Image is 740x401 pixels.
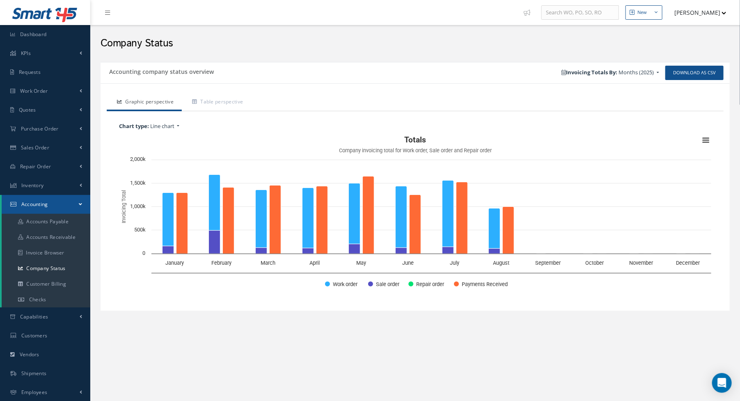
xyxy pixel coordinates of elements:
a: Customer Billing [2,276,90,292]
path: January, 1,135,333.5. Work order. [163,193,174,246]
span: Repair Order [20,163,51,170]
path: August, 861,027. Work order. [489,209,500,249]
text: Totals [405,135,426,144]
button: Show Sale order [368,280,399,287]
g: Work order, bar series 1 of 4 with 12 bars. X axis, categories. [163,175,686,254]
path: July, 1,417,645. Work order. [442,181,454,247]
b: Invoicing Totals By: [562,69,618,76]
span: Sales Order [21,144,49,151]
text: 1,000k [130,203,146,209]
path: February, 1,412,603. Payments Received. [223,188,234,254]
text: September [535,260,561,266]
span: KPIs [21,50,31,57]
a: Checks [2,292,90,307]
span: Work Order [20,87,48,94]
input: Search WO, PO, SO, RO [541,5,619,20]
text: May [357,260,367,266]
text: August [493,260,510,266]
path: March, 1,456,852.42. Payments Received. [270,186,281,254]
a: Graphic perspective [107,94,182,111]
text: March [261,260,275,266]
text: 1,500k [130,180,146,186]
span: Requests [19,69,41,76]
h5: Accounting company status overview [107,66,214,76]
path: March, 1,237,675.5. Work order. [256,190,267,248]
a: Invoicing Totals By: Months (2025) [558,66,663,79]
text: January [165,260,184,266]
text: 2,000k [130,156,146,162]
path: August, 998,154.15. Payments Received. [503,207,514,254]
a: Download as CSV [665,66,724,80]
path: May, 1,645,866.82. Payments Received. [363,176,374,254]
text: February [211,260,231,266]
text: Company invoicing total for Work order, Sale order and Repair order [339,147,492,154]
a: Company Status [2,261,90,276]
g: Payments Received, bar series 4 of 4 with 12 bars. X axis, categories. [176,176,700,254]
svg: Interactive chart [115,132,715,296]
text: July [450,260,459,266]
text: December [676,260,700,266]
button: Show Work order [325,280,359,287]
path: January, 160,940. Sale order. [163,246,174,254]
path: April, 1,439,948. Payments Received. [316,186,328,254]
span: Quotes [19,106,36,113]
a: Accounts Payable [2,214,90,229]
button: View chart menu, Totals [700,134,712,146]
span: Months (2025) [619,69,654,76]
path: July, 141,000. Sale order. [442,247,454,254]
path: June, 1,255,360.56. Payments Received. [410,195,421,254]
a: Invoice Browser [2,245,90,261]
b: Chart type: [119,122,149,130]
div: Totals. Highcharts interactive chart. [115,132,715,296]
h2: Company Status [101,37,730,50]
text: June [402,260,414,266]
path: July, 1,524,582.03. Payments Received. [456,182,468,254]
text: November [630,260,654,266]
path: June, 130,958. Sale order. [396,248,407,254]
button: Show Repair order [408,280,445,287]
span: Inventory [21,182,44,189]
path: April, 1,281,441.56. Work order. [302,188,314,248]
text: Invoicing Total [121,190,127,223]
span: Purchase Order [21,125,59,132]
a: Chart type: Line chart [115,120,715,133]
span: Vendors [20,351,39,358]
button: [PERSON_NAME] [667,5,726,21]
path: May, 209,010. Sale order. [349,244,360,254]
path: January, 1,293,712.5. Payments Received. [176,193,188,254]
text: 0 [142,250,145,256]
path: May, 1,287,463.38. Work order. [349,183,360,244]
span: Customers [21,332,48,339]
path: February, 493,240. Sale order. [209,231,220,254]
text: 500k [134,227,146,233]
span: Employees [21,389,48,396]
path: August, 107,100. Sale order. [489,249,500,254]
span: Accounting [21,201,48,208]
path: June, 1,303,769.65. Work order. [396,186,407,248]
button: Show Payments Received [454,280,506,287]
button: New [625,5,662,20]
a: Table perspective [182,94,251,111]
span: Line chart [150,122,174,130]
span: Shipments [21,370,47,377]
path: April, 121,435. Sale order. [302,248,314,254]
text: October [585,260,604,266]
span: Dashboard [20,31,47,38]
div: New [637,9,647,16]
path: February, 1,185,702.42. Work order. [209,175,220,231]
span: Checks [29,296,46,303]
text: Payments Received [462,281,508,287]
a: Accounting [2,195,90,214]
path: March, 122,992.5. Sale order. [256,248,267,254]
text: April [309,260,320,266]
div: Open Intercom Messenger [712,373,732,393]
span: Capabilities [20,313,48,320]
a: Accounts Receivable [2,229,90,245]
